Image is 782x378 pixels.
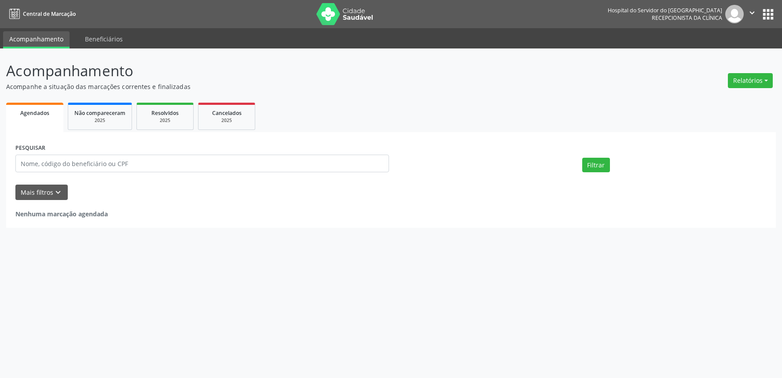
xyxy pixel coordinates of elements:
[728,73,773,88] button: Relatórios
[79,31,129,47] a: Beneficiários
[760,7,776,22] button: apps
[744,5,760,23] button: 
[6,82,545,91] p: Acompanhe a situação das marcações correntes e finalizadas
[582,158,610,173] button: Filtrar
[74,109,125,117] span: Não compareceram
[20,109,49,117] span: Agendados
[652,14,722,22] span: Recepcionista da clínica
[205,117,249,124] div: 2025
[74,117,125,124] div: 2025
[151,109,179,117] span: Resolvidos
[15,141,45,155] label: PESQUISAR
[6,7,76,21] a: Central de Marcação
[3,31,70,48] a: Acompanhamento
[212,109,242,117] span: Cancelados
[15,185,68,200] button: Mais filtroskeyboard_arrow_down
[143,117,187,124] div: 2025
[15,210,108,218] strong: Nenhuma marcação agendada
[6,60,545,82] p: Acompanhamento
[23,10,76,18] span: Central de Marcação
[725,5,744,23] img: img
[608,7,722,14] div: Hospital do Servidor do [GEOGRAPHIC_DATA]
[53,188,63,197] i: keyboard_arrow_down
[15,155,389,172] input: Nome, código do beneficiário ou CPF
[747,8,757,18] i: 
